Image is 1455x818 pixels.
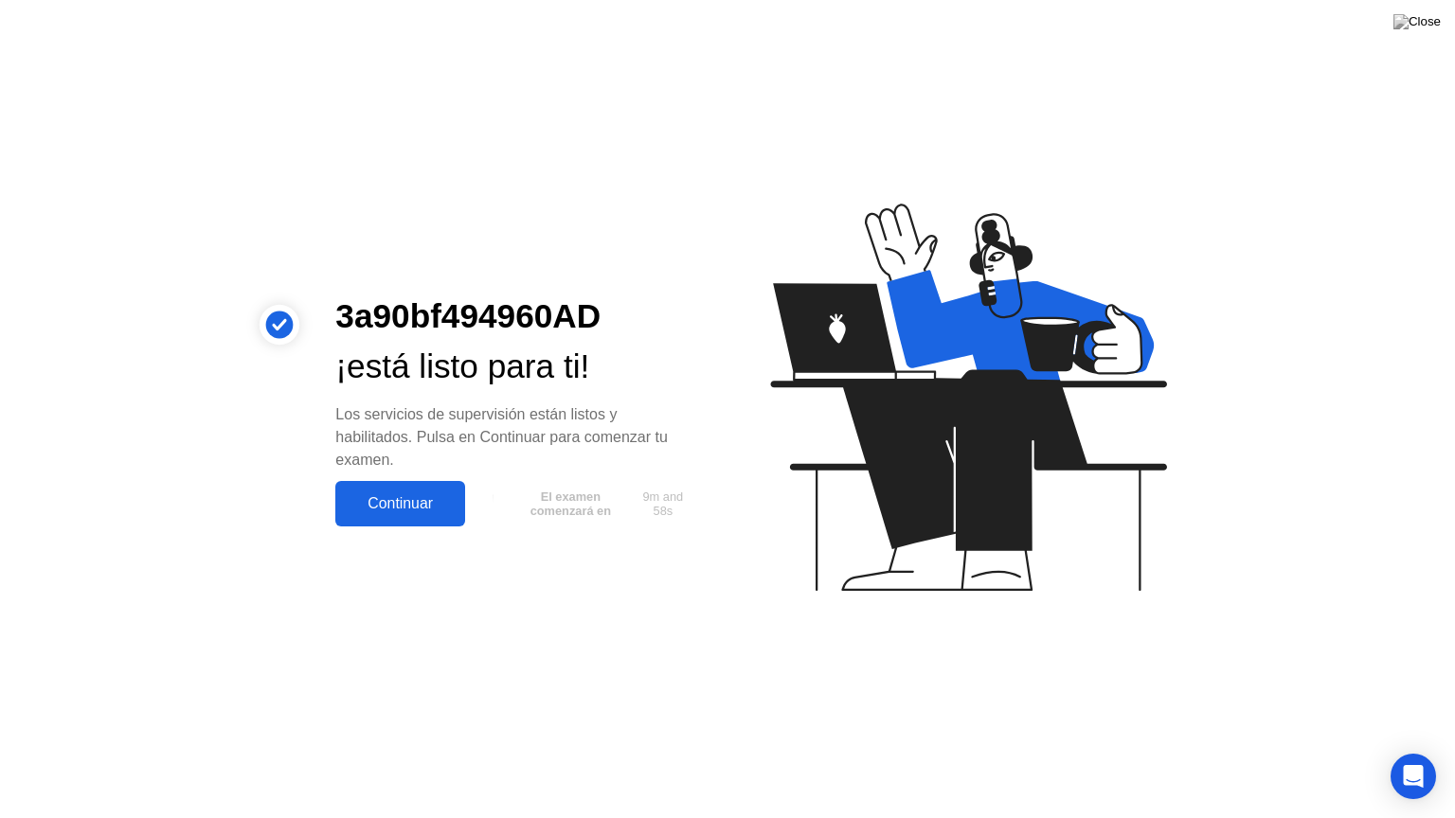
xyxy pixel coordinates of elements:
img: Close [1393,14,1441,29]
div: 3a90bf494960AD [335,292,697,342]
button: Continuar [335,481,465,526]
div: Los servicios de supervisión están listos y habilitados. Pulsa en Continuar para comenzar tu examen. [335,403,697,471]
div: ¡está listo para ti! [335,342,697,392]
span: 9m and 58s [636,489,691,518]
div: Continuar [341,495,459,512]
button: El examen comenzará en9m and 58s [475,486,697,522]
div: Open Intercom Messenger [1391,754,1436,799]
